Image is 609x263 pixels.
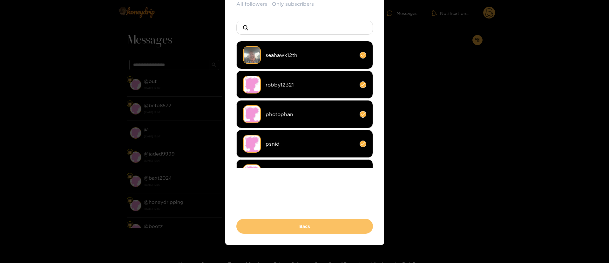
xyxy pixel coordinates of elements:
[266,81,355,88] span: robby12321
[243,164,261,182] img: no-avatar.png
[236,0,267,8] button: All followers
[266,140,355,148] span: psnid
[272,0,314,8] button: Only subscribers
[266,111,355,118] span: photophan
[243,46,261,64] img: 8a4e8-img_3262.jpeg
[243,105,261,123] img: no-avatar.png
[243,76,261,93] img: no-avatar.png
[236,219,373,234] button: Back
[266,52,355,59] span: seahawk12th
[243,135,261,153] img: no-avatar.png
